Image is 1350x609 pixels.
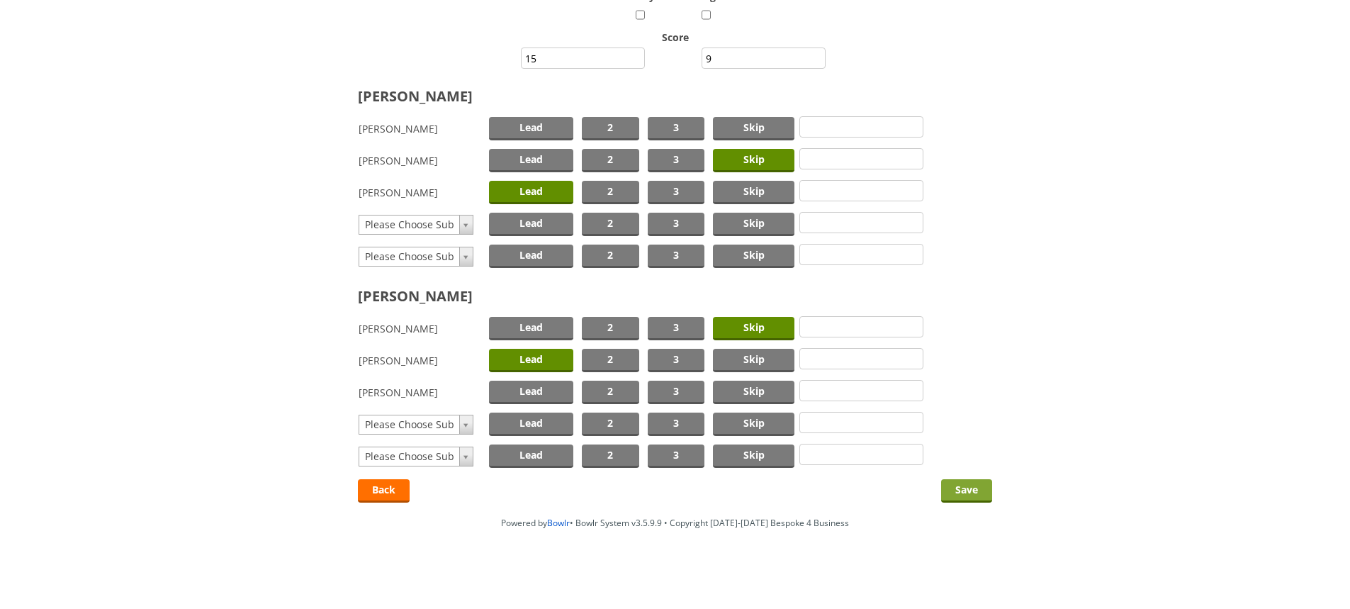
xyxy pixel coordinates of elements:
h2: [PERSON_NAME] [358,286,992,306]
span: 3 [648,245,705,268]
td: [PERSON_NAME] [358,345,485,376]
span: Lead [489,181,573,204]
span: Lead [489,413,573,436]
a: Please Choose Sub [359,215,473,235]
span: Please Choose Sub [365,447,454,466]
span: 2 [582,181,639,204]
span: 2 [582,213,639,236]
span: Skip [713,381,794,404]
span: Skip [713,349,794,372]
span: Skip [713,245,794,268]
span: Lead [489,117,573,140]
span: 2 [582,317,639,340]
td: [PERSON_NAME] [358,313,485,345]
span: 2 [582,245,639,268]
span: 2 [582,381,639,404]
span: Lead [489,445,573,468]
span: Please Choose Sub [365,247,454,266]
a: Please Choose Sub [359,447,473,466]
td: [PERSON_NAME] [358,145,485,177]
h2: [PERSON_NAME] [358,86,992,106]
span: Skip [713,181,794,204]
a: Bowlr [547,517,570,529]
span: Skip [713,149,794,172]
input: Save [941,479,992,503]
span: 3 [648,349,705,372]
a: Back [358,479,410,503]
span: 3 [648,213,705,236]
span: 3 [648,413,705,436]
span: Lead [489,317,573,340]
span: Lead [489,213,573,236]
span: Skip [713,413,794,436]
span: 2 [582,349,639,372]
span: Skip [713,317,794,340]
span: Lead [489,149,573,172]
span: 3 [648,381,705,404]
label: Score [14,30,1336,44]
span: Please Choose Sub [365,415,454,434]
span: Skip [713,117,794,140]
span: Lead [489,349,573,372]
span: 3 [648,445,705,468]
td: [PERSON_NAME] [358,177,485,208]
span: 2 [582,149,639,172]
span: Lead [489,245,573,268]
td: [PERSON_NAME] [358,376,485,408]
span: Please Choose Sub [365,216,454,234]
span: 3 [648,181,705,204]
td: [PERSON_NAME] [358,113,485,145]
span: 2 [582,445,639,468]
span: 3 [648,317,705,340]
span: 2 [582,117,639,140]
a: Please Choose Sub [359,247,473,267]
a: Please Choose Sub [359,415,473,435]
span: Lead [489,381,573,404]
span: Powered by • Bowlr System v3.5.9.9 • Copyright [DATE]-[DATE] Bespoke 4 Business [501,517,849,529]
span: 3 [648,149,705,172]
span: Skip [713,445,794,468]
span: Skip [713,213,794,236]
span: 2 [582,413,639,436]
span: 3 [648,117,705,140]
